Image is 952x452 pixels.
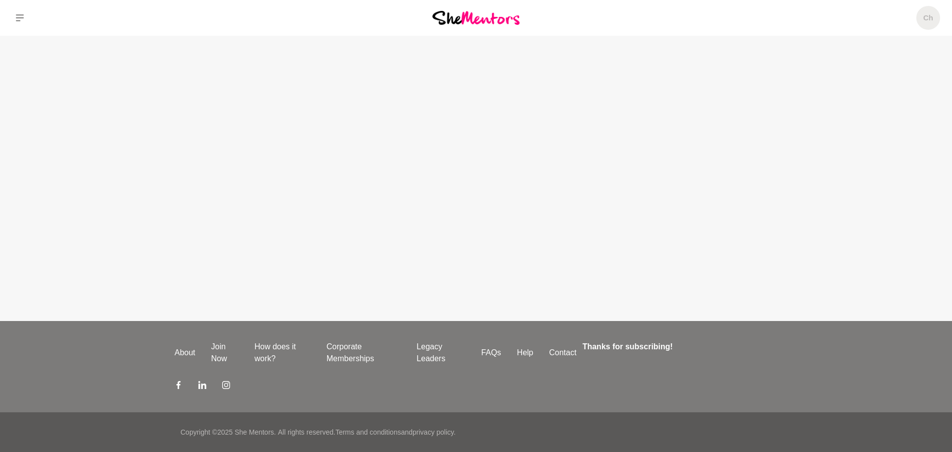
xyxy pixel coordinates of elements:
a: Legacy Leaders [409,341,473,365]
a: Contact [541,347,585,359]
a: Help [509,347,541,359]
a: Instagram [222,381,230,392]
a: How does it work? [246,341,318,365]
a: Join Now [203,341,246,365]
a: About [167,347,203,359]
a: LinkedIn [198,381,206,392]
a: Facebook [175,381,182,392]
a: Terms and conditions [335,428,401,436]
p: Copyright © 2025 She Mentors . [180,427,276,438]
h4: Thanks for subscribing! [583,341,772,353]
a: FAQs [474,347,509,359]
h5: Ch [923,13,933,23]
p: All rights reserved. and . [278,427,455,438]
img: She Mentors Logo [432,11,520,24]
a: Corporate Memberships [318,341,409,365]
a: privacy policy [413,428,454,436]
a: Ch [916,6,940,30]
